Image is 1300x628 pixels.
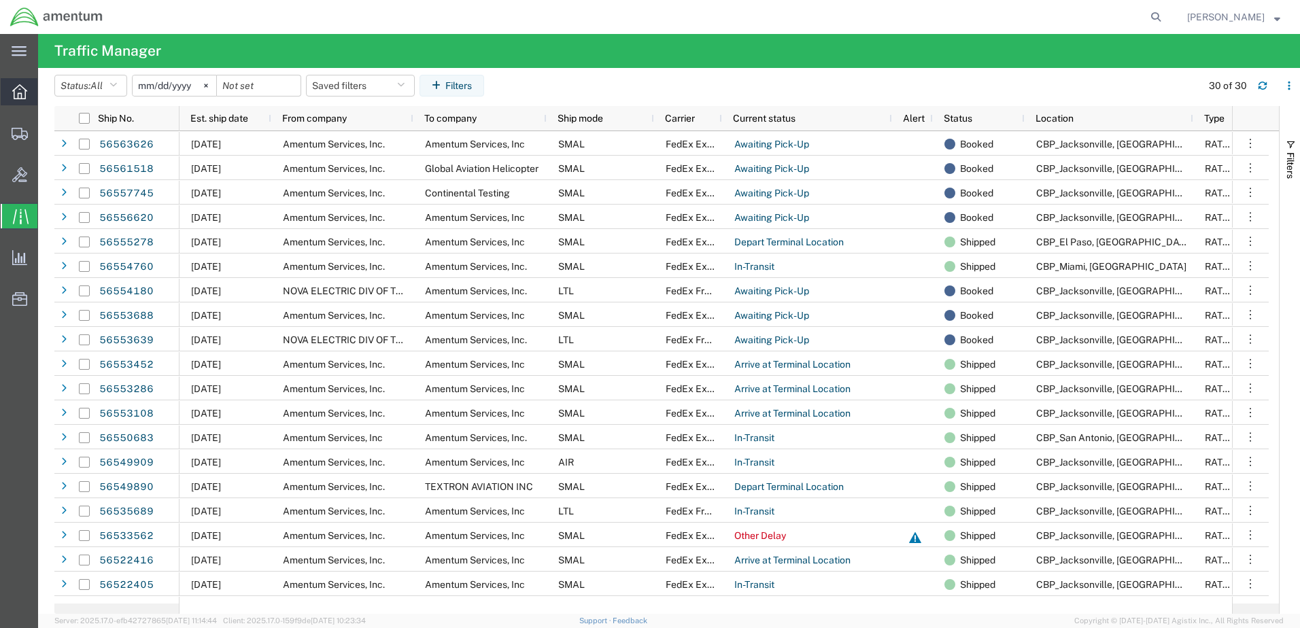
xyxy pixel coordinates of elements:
[666,555,731,565] span: FedEx Express
[283,334,507,345] span: NOVA ELECTRIC DIV OF TECHNOLOGY DYNAMICS
[425,163,538,174] span: Global Aviation Helicopter
[558,579,585,590] span: SMAL
[425,432,527,443] span: Amentum Services, Inc.
[425,285,527,296] span: Amentum Services, Inc.
[960,499,995,523] span: Shipped
[425,310,525,321] span: Amentum Services, Inc
[1036,163,1214,174] span: CBP_Jacksonville, FL_EJA
[734,501,775,523] a: In-Transit
[666,530,731,541] span: FedEx Express
[733,113,796,124] span: Current status
[558,212,585,223] span: SMAL
[734,476,844,498] a: Depart Terminal Location
[190,113,248,124] span: Est. ship date
[191,408,221,419] span: 08/20/2025
[191,481,221,492] span: 08/20/2025
[283,408,385,419] span: Amentum Services, Inc.
[734,574,775,596] a: In-Transit
[734,428,775,449] a: In-Transit
[1205,457,1235,468] span: RATED
[666,579,731,590] span: FedEx Express
[99,207,154,229] a: 56556620
[1205,188,1235,198] span: RATED
[425,261,527,272] span: Amentum Services, Inc.
[425,237,525,247] span: Amentum Services, Inc
[283,432,383,443] span: Amentum Services, Inc
[191,212,221,223] span: 08/21/2025
[960,279,993,303] span: Booked
[666,188,731,198] span: FedEx Express
[1036,579,1214,590] span: CBP_Jacksonville, FL_EJA
[425,457,525,468] span: Amentum Services, Inc
[191,579,221,590] span: 08/18/2025
[99,281,154,302] a: 56554180
[558,163,585,174] span: SMAL
[734,134,810,156] a: Awaiting Pick-Up
[960,352,995,377] span: Shipped
[666,506,727,517] span: FedEx Freight
[666,432,731,443] span: FedEx Express
[960,303,993,328] span: Booked
[191,261,221,272] span: 08/20/2025
[1285,152,1296,179] span: Filters
[1074,615,1284,627] span: Copyright © [DATE]-[DATE] Agistix Inc., All Rights Reserved
[54,75,127,97] button: Status:All
[558,530,585,541] span: SMAL
[666,334,727,345] span: FedEx Freight
[960,548,995,572] span: Shipped
[10,7,103,27] img: logo
[191,383,221,394] span: 08/20/2025
[1205,555,1235,565] span: RATED
[666,237,731,247] span: FedEx Express
[1205,310,1235,321] span: RATED
[191,432,221,443] span: 08/20/2025
[191,285,221,296] span: 08/21/2025
[282,113,347,124] span: From company
[734,354,851,376] a: Arrive at Terminal Location
[665,113,695,124] span: Carrier
[558,408,585,419] span: SMAL
[99,305,154,327] a: 56553688
[99,256,154,278] a: 56554760
[191,237,221,247] span: 08/20/2025
[558,457,574,468] span: AIR
[558,432,585,443] span: SMAL
[283,139,385,150] span: Amentum Services, Inc.
[1036,212,1214,223] span: CBP_Jacksonville, FL_EJA
[1036,310,1214,321] span: CBP_Jacksonville, FL_EJA
[425,481,533,492] span: TEXTRON AVIATION INC
[960,597,995,621] span: Shipped
[666,139,731,150] span: FedEx Express
[283,481,385,492] span: Amentum Services, Inc.
[666,481,731,492] span: FedEx Express
[306,75,415,97] button: Saved filters
[1036,457,1214,468] span: CBP_Jacksonville, FL_EJA
[960,474,995,499] span: Shipped
[191,555,221,565] span: 08/18/2025
[960,572,995,597] span: Shipped
[1036,188,1214,198] span: CBP_Jacksonville, FL_EJA
[558,237,585,247] span: SMAL
[1036,383,1214,394] span: CBP_Jacksonville, FL_EJA
[944,113,972,124] span: Status
[191,334,221,345] span: 08/21/2025
[1205,139,1235,150] span: RATED
[283,530,385,541] span: Amentum Services, Inc.
[558,113,603,124] span: Ship mode
[99,476,154,498] a: 56549890
[1205,285,1235,296] span: RATED
[1205,334,1235,345] span: RATED
[666,359,731,370] span: FedEx Express
[1036,237,1193,247] span: CBP_El Paso, TX_ELP
[734,525,787,547] a: Other Delay
[191,530,221,541] span: 08/19/2025
[133,75,216,96] input: Not set
[1205,530,1235,541] span: RATED
[1036,408,1214,419] span: CBP_Jacksonville, FL_EJA
[558,334,574,345] span: LTL
[666,310,731,321] span: FedEx Express
[734,452,775,474] a: In-Transit
[666,163,731,174] span: FedEx Express
[99,525,154,547] a: 56533562
[613,616,647,625] a: Feedback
